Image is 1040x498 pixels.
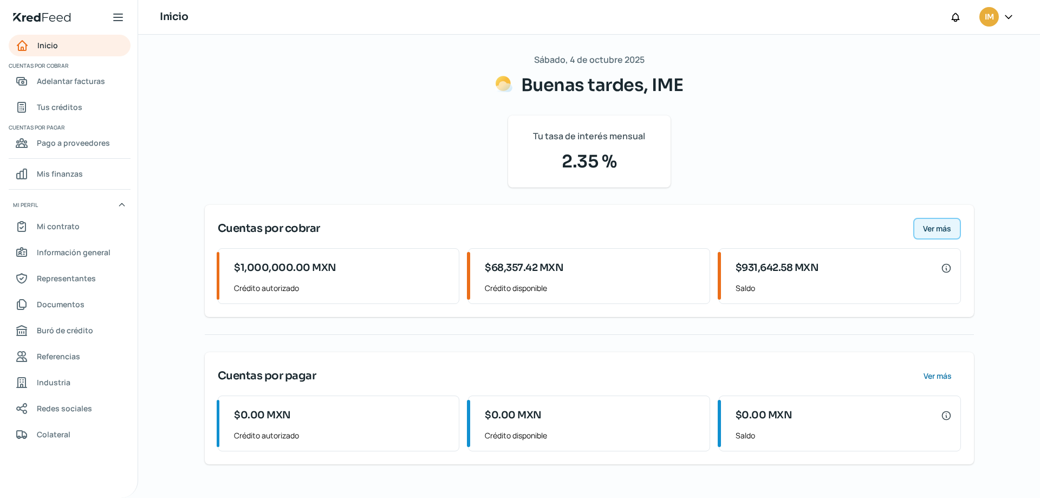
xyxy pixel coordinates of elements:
span: Crédito disponible [485,281,701,295]
span: Cuentas por cobrar [9,61,129,70]
a: Colateral [9,424,131,445]
span: Saldo [736,281,952,295]
span: Cuentas por cobrar [218,221,320,237]
a: Representantes [9,268,131,289]
span: Crédito disponible [485,429,701,442]
a: Mis finanzas [9,163,131,185]
a: Documentos [9,294,131,315]
span: Redes sociales [37,402,92,415]
span: Buró de crédito [37,324,93,337]
span: $0.00 MXN [736,408,792,423]
span: Cuentas por pagar [9,122,129,132]
span: Adelantar facturas [37,74,105,88]
span: $931,642.58 MXN [736,261,819,275]
a: Industria [9,372,131,393]
button: Ver más [915,365,961,387]
span: $0.00 MXN [234,408,291,423]
span: Tu tasa de interés mensual [533,128,645,144]
span: Ver más [923,225,951,232]
span: Crédito autorizado [234,281,450,295]
span: 2.35 % [521,148,658,174]
a: Adelantar facturas [9,70,131,92]
span: Inicio [37,38,58,52]
img: Saludos [495,75,512,93]
span: $0.00 MXN [485,408,542,423]
span: IM [985,11,993,24]
span: Documentos [37,297,84,311]
span: Crédito autorizado [234,429,450,442]
button: Ver más [913,218,961,240]
span: Tus créditos [37,100,82,114]
h1: Inicio [160,9,188,25]
span: Mi perfil [13,200,38,210]
span: Industria [37,376,70,389]
span: Saldo [736,429,952,442]
a: Información general [9,242,131,263]
span: Colateral [37,428,70,441]
span: Información general [37,245,110,259]
span: $68,357.42 MXN [485,261,563,275]
span: Sábado, 4 de octubre 2025 [534,52,645,68]
a: Inicio [9,35,131,56]
a: Mi contrato [9,216,131,237]
a: Tus créditos [9,96,131,118]
span: Cuentas por pagar [218,368,316,384]
a: Referencias [9,346,131,367]
a: Buró de crédito [9,320,131,341]
span: Referencias [37,350,80,363]
a: Pago a proveedores [9,132,131,154]
span: Mis finanzas [37,167,83,180]
span: $1,000,000.00 MXN [234,261,336,275]
span: Representantes [37,271,96,285]
span: Buenas tardes, IME [521,74,684,96]
span: Ver más [924,372,952,380]
span: Pago a proveedores [37,136,110,150]
a: Redes sociales [9,398,131,419]
span: Mi contrato [37,219,80,233]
